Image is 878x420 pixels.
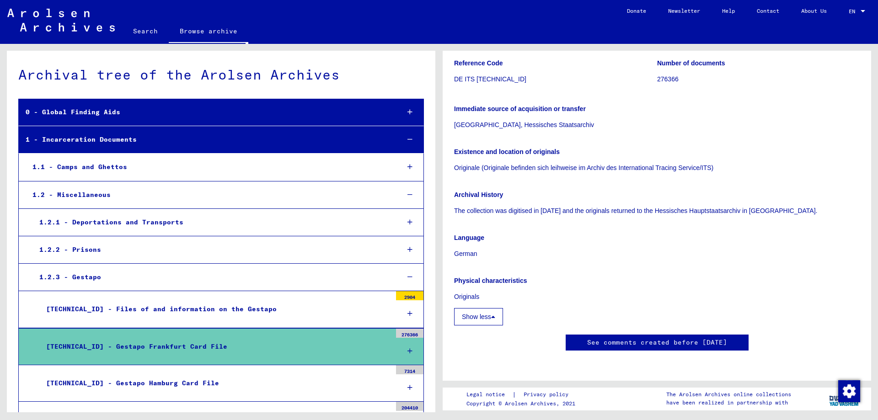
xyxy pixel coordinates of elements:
b: Physical characteristics [454,277,527,284]
b: Number of documents [657,59,725,67]
div: 1 - Incarceration Documents [19,131,392,149]
div: [TECHNICAL_ID] - Gestapo Frankfurt Card File [39,338,391,356]
div: 2904 [396,291,423,300]
p: [GEOGRAPHIC_DATA], Hessisches Staatsarchiv [454,120,860,130]
a: Search [122,20,169,42]
div: 1.2.1 - Deportations and Transports [32,213,392,231]
p: German [454,249,860,259]
a: See comments created before [DATE] [587,338,727,347]
img: Arolsen_neg.svg [7,9,115,32]
span: EN [849,8,859,15]
p: Originals [454,292,860,302]
p: have been realized in partnership with [666,399,791,407]
p: The Arolsen Archives online collections [666,390,791,399]
a: Legal notice [466,390,512,399]
div: [TECHNICAL_ID] - Files of and information on the Gestapo [39,300,391,318]
p: 276366 [657,74,860,84]
div: [TECHNICAL_ID] - Gestapo Hamburg Card File [39,374,391,392]
div: 7314 [396,365,423,374]
div: 0 - Global Finding Aids [19,103,392,121]
div: 1.2 - Miscellaneous [26,186,392,204]
div: 204410 [396,402,423,411]
b: Language [454,234,484,241]
p: Originale (Originale befinden sich leihweise im Archiv des International Tracing Service/ITS) [454,163,860,173]
b: Existence and location of originals [454,148,560,155]
div: 1.2.3 - Gestapo [32,268,392,286]
p: The collection was digitised in [DATE] and the originals returned to the Hessisches Hauptstaatsar... [454,206,860,216]
b: Immediate source of acquisition or transfer [454,105,586,112]
a: Browse archive [169,20,248,44]
p: Copyright © Arolsen Archives, 2021 [466,399,579,408]
div: 1.1 - Camps and Ghettos [26,158,392,176]
a: Privacy policy [516,390,579,399]
b: Archival History [454,191,503,198]
div: 276366 [396,329,423,338]
div: Archival tree of the Arolsen Archives [18,64,424,85]
div: 1.2.2 - Prisons [32,241,392,259]
p: DE ITS [TECHNICAL_ID] [454,74,657,84]
img: Change consent [838,380,860,402]
b: Reference Code [454,59,503,67]
button: Show less [454,308,503,325]
img: yv_logo.png [827,387,862,410]
div: | [466,390,579,399]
